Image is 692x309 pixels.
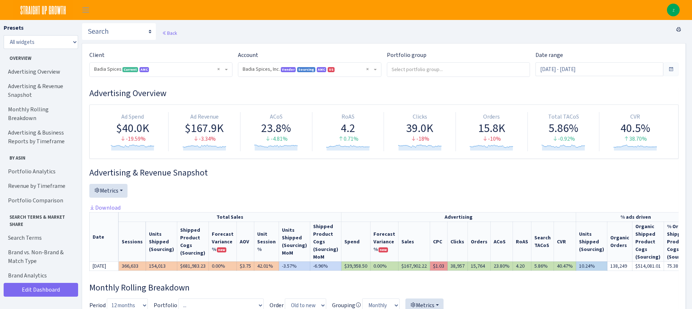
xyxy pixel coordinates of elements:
[100,113,165,121] div: Ad Spend
[531,222,554,261] th: Search TACoS
[279,261,310,271] td: -3.57%
[4,193,76,208] a: Portfolio Comparison
[122,67,138,72] span: Current
[602,121,668,135] div: 40.5%
[297,67,315,72] span: Sourcing
[315,135,381,143] div: 0.71%
[387,135,453,143] div: -18%
[4,102,76,125] a: Monthly Rolling Breakdown
[90,212,119,261] th: Date
[281,67,296,72] span: Vendor
[243,135,309,143] div: -4.81%
[448,261,468,271] td: 38,957
[100,135,165,143] div: -19.59%
[177,261,209,271] td: $681,983.23
[243,113,309,121] div: ACoS
[387,63,530,76] input: Select portfolio group...
[171,121,237,135] div: $167.9K
[366,66,369,73] span: Remove all items
[341,222,371,261] th: Spend
[4,211,76,227] span: Search Terms & Market Share
[607,222,632,261] th: Organic Orders
[237,261,254,271] td: $3.75
[89,51,105,59] label: Client
[430,222,448,261] th: CPC
[371,261,398,271] td: 0.00%
[387,113,453,121] div: Clicks
[328,67,335,72] span: US
[4,283,78,297] a: Edit Dashboard
[430,261,448,271] td: $1.03
[310,222,341,261] th: Shipped Product Cogs (Sourcing) MoM
[513,261,531,271] td: 4.20
[576,222,607,261] th: Units Shipped (Sourcing)
[146,261,177,271] td: 154,013
[279,222,310,261] th: Units Shipped (Sourcing) MoM
[243,121,309,135] div: 23.8%
[89,168,679,178] h3: Widget #2
[209,222,237,261] th: Shipped Product Cogs (Sourcing) Forecast Variance %
[4,245,76,268] a: Brand vs. Non-Brand & Match Type
[607,261,632,271] td: 138,249
[398,261,430,271] td: $167,902.22
[531,135,596,143] div: -0.92%
[4,52,76,62] span: Overview
[254,261,279,271] td: 42.01%
[209,261,237,271] td: 0.00%
[94,66,223,73] span: Badia Spices <span class="badge badge-success">Current</span><span class="badge badge-primary">AM...
[341,212,576,222] th: Advertising
[162,30,177,36] a: Back
[602,113,668,121] div: CVR
[459,135,525,143] div: -10%
[667,4,680,16] a: z
[4,179,76,193] a: Revenue by Timeframe
[531,261,554,271] td: 5.86%
[315,121,381,135] div: 4.2
[491,261,513,271] td: 23.80%
[459,113,525,121] div: Orders
[238,51,258,59] label: Account
[146,222,177,261] th: Units Shipped (Sourcing)
[90,63,232,77] span: Badia Spices <span class="badge badge-success">Current</span><span class="badge badge-primary">AM...
[139,67,149,72] span: AMC
[4,65,76,79] a: Advertising Overview
[310,261,341,271] td: -6.96%
[89,204,121,211] a: Download
[459,121,525,135] div: 15.8K
[177,222,209,261] th: Shipped Product Cogs (Sourcing)
[531,121,596,135] div: 5.86%
[4,231,76,245] a: Search Terms
[531,113,596,121] div: Total TACoS
[77,4,95,16] button: Toggle navigation
[341,261,371,271] td: $39,958.50
[119,222,146,261] th: Sessions
[89,88,679,99] h3: Widget #1
[217,66,220,73] span: Remove all items
[100,121,165,135] div: $40.0K
[398,222,430,261] th: Sales
[243,66,372,73] span: Badia Spices, Inc. <span class="badge badge-primary">Vendor</span><span class="badge badge-info">...
[315,113,381,121] div: RoAS
[254,222,279,261] th: Unit Session %
[317,67,326,72] span: AMC
[448,222,468,261] th: Clicks
[119,212,341,222] th: Total Sales
[90,261,119,271] td: [DATE]
[4,125,76,149] a: Advertising & Business Reports by Timeframe
[4,79,76,102] a: Advertising & Revenue Snapshot
[387,121,453,135] div: 39.0K
[4,152,76,161] span: By ASIN
[468,261,491,271] td: 15,764
[4,268,76,283] a: Brand Analytics
[89,184,128,198] button: Metrics
[379,247,388,252] span: new
[554,261,576,271] td: 40.47%
[387,51,426,59] label: Portfolio group
[238,63,381,77] span: Badia Spices, Inc. <span class="badge badge-primary">Vendor</span><span class="badge badge-info">...
[371,222,398,261] th: Spend Forecast Variance %
[89,283,679,293] h3: Widget #38
[4,164,76,179] a: Portfolio Analytics
[632,261,664,271] td: $514,081.01
[513,222,531,261] th: RoAS
[217,247,226,252] span: new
